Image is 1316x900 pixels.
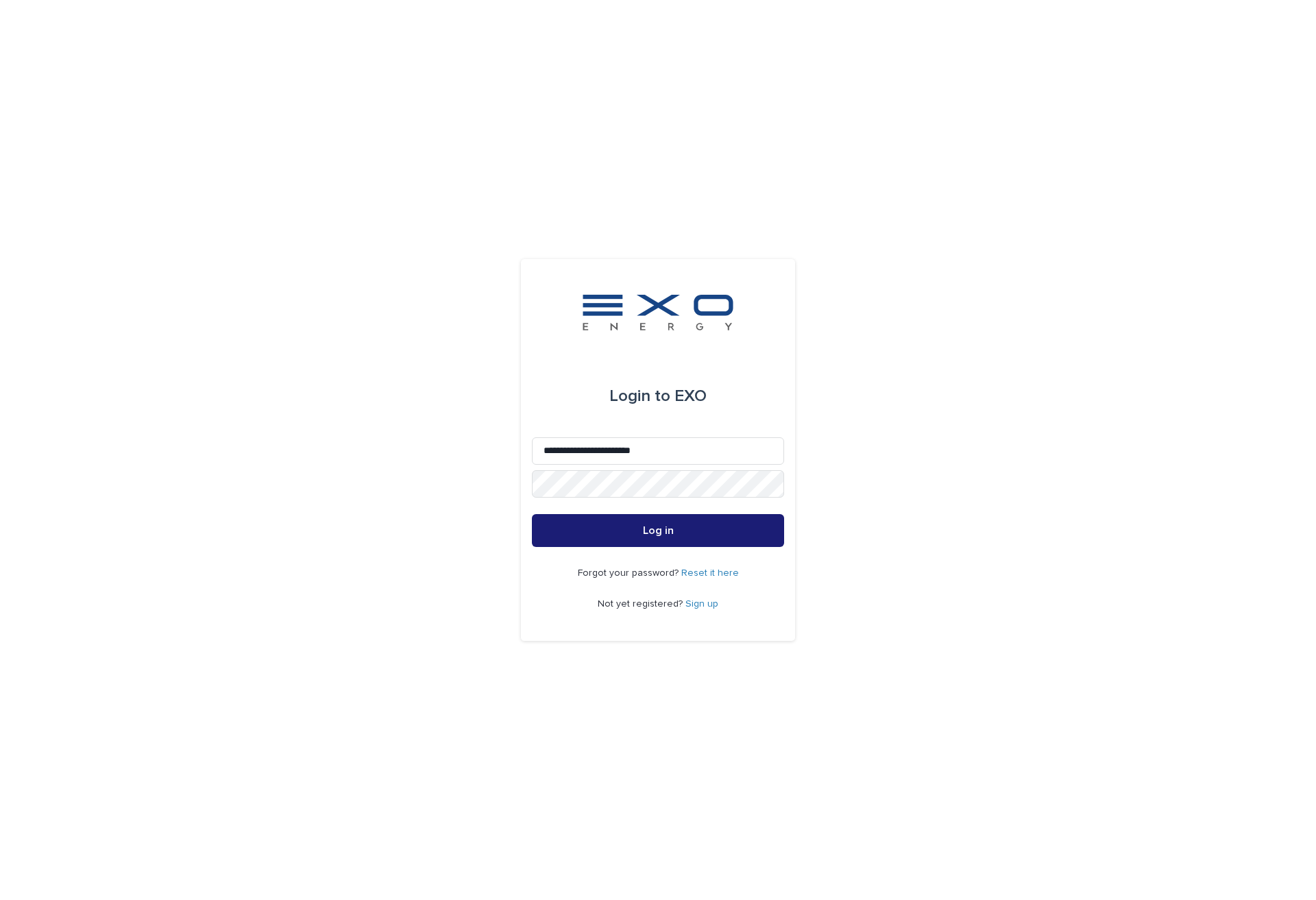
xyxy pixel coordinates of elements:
[643,525,674,536] span: Log in
[532,514,784,547] button: Log in
[580,292,736,333] img: FKS5r6ZBThi8E5hshIGi
[609,377,707,415] div: EXO
[681,568,739,578] a: Reset it here
[598,599,685,609] span: Not yet registered?
[685,599,718,609] a: Sign up
[609,388,670,404] span: Login to
[578,568,681,578] span: Forgot your password?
